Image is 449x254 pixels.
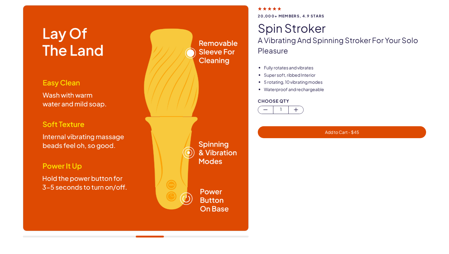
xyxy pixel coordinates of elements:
h1: spin stroker [258,22,426,35]
button: Add to Cart - $45 [258,126,426,138]
li: Fully rotates and vibrates [264,65,426,71]
li: 5 rotating, 10 vibrating modes [264,79,426,85]
li: Super soft, ribbed Interior [264,72,426,78]
span: Add to Cart [325,129,359,135]
div: Choose Qty [258,99,426,103]
li: Waterproof and rechargeable [264,87,426,93]
span: 1 [273,106,288,113]
span: - $ 45 [348,129,359,135]
p: A vibrating and spinning stroker for your solo pleasure [258,35,426,56]
img: spin stroker [23,6,248,231]
span: 20,000+ members, 4.9 stars [258,14,426,18]
a: 20,000+ members, 4.9 stars [258,6,426,18]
